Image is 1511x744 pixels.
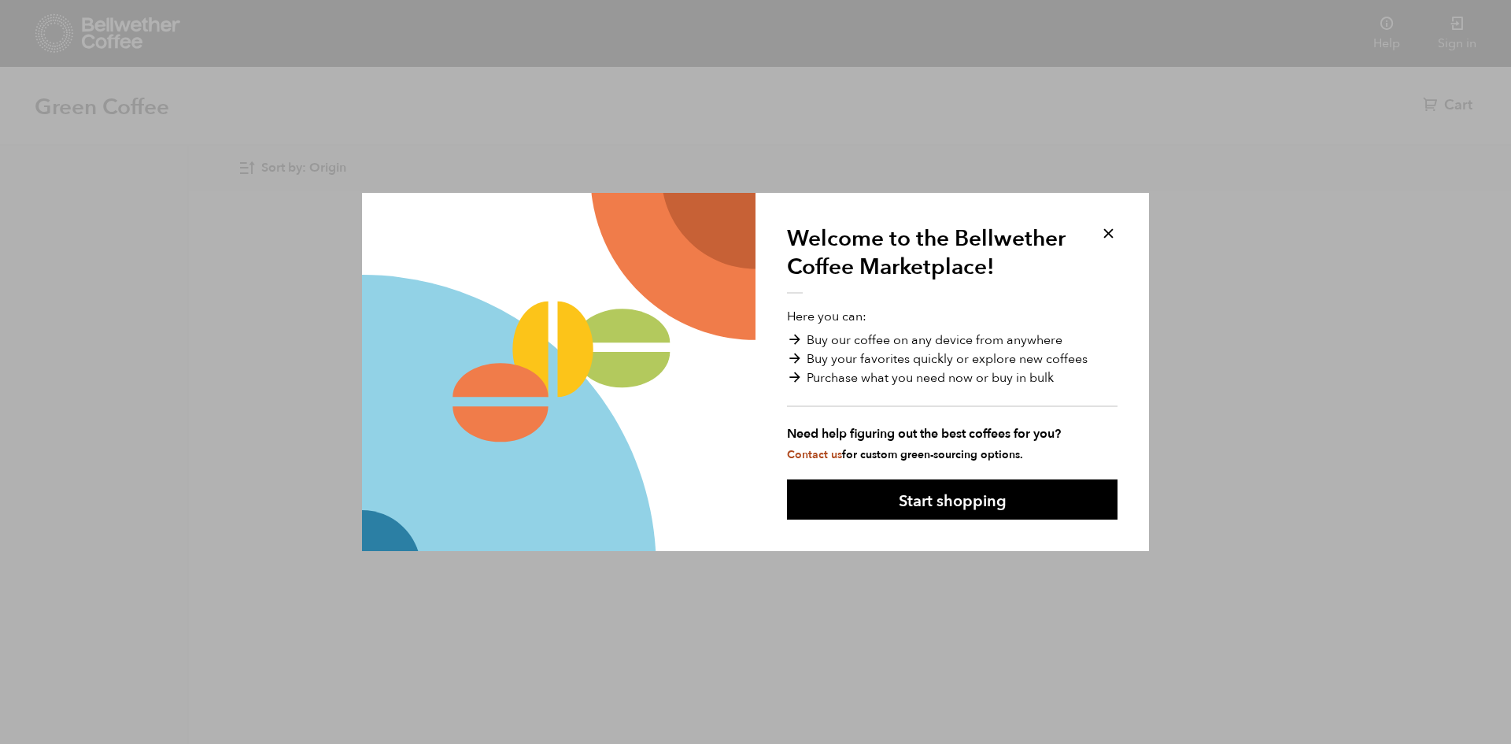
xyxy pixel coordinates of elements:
strong: Need help figuring out the best coffees for you? [787,424,1118,443]
p: Here you can: [787,307,1118,463]
small: for custom green-sourcing options. [787,447,1023,462]
a: Contact us [787,447,842,462]
li: Buy your favorites quickly or explore new coffees [787,350,1118,368]
li: Purchase what you need now or buy in bulk [787,368,1118,387]
h1: Welcome to the Bellwether Coffee Marketplace! [787,224,1078,294]
button: Start shopping [787,479,1118,520]
li: Buy our coffee on any device from anywhere [787,331,1118,350]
